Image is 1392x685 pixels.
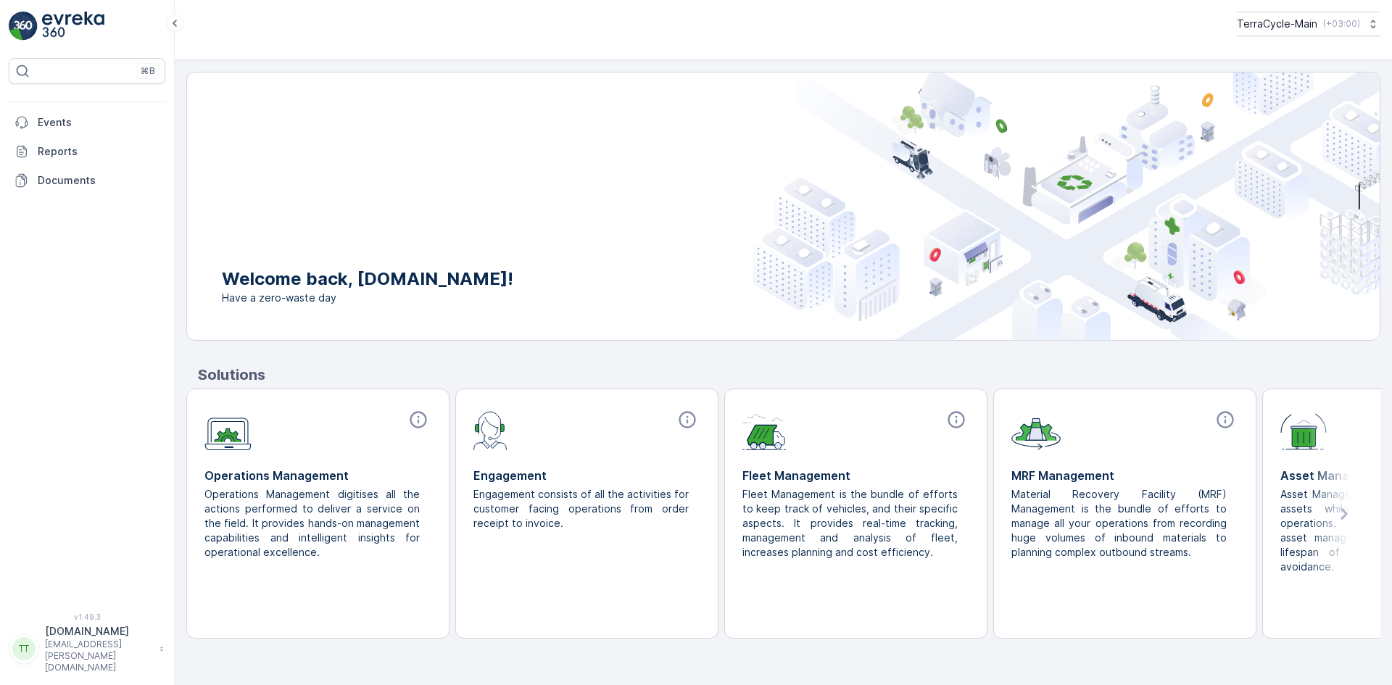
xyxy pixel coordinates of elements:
p: Engagement [473,467,700,484]
p: Reports [38,144,159,159]
a: Reports [9,137,165,166]
img: module-icon [1011,410,1061,450]
p: Fleet Management is the bundle of efforts to keep track of vehicles, and their specific aspects. ... [742,487,958,560]
p: Documents [38,173,159,188]
img: city illustration [753,72,1380,340]
p: ⌘B [141,65,155,77]
button: TT[DOMAIN_NAME][EMAIL_ADDRESS][PERSON_NAME][DOMAIN_NAME] [9,624,165,673]
button: TerraCycle-Main(+03:00) [1237,12,1380,36]
span: Have a zero-waste day [222,291,513,305]
img: logo_light-DOdMpM7g.png [42,12,104,41]
img: module-icon [1280,410,1327,450]
p: Welcome back, [DOMAIN_NAME]! [222,267,513,291]
p: Solutions [198,364,1380,386]
a: Documents [9,166,165,195]
p: [EMAIL_ADDRESS][PERSON_NAME][DOMAIN_NAME] [45,639,152,673]
div: TT [12,637,36,660]
p: Events [38,115,159,130]
p: MRF Management [1011,467,1238,484]
p: Fleet Management [742,467,969,484]
img: module-icon [204,410,252,451]
p: Operations Management digitises all the actions performed to deliver a service on the field. It p... [204,487,420,560]
p: ( +03:00 ) [1323,18,1360,30]
p: Material Recovery Facility (MRF) Management is the bundle of efforts to manage all your operation... [1011,487,1227,560]
span: v 1.49.3 [9,613,165,621]
p: Engagement consists of all the activities for customer facing operations from order receipt to in... [473,487,689,531]
p: Operations Management [204,467,431,484]
a: Events [9,108,165,137]
img: module-icon [473,410,507,450]
p: TerraCycle-Main [1237,17,1317,31]
img: logo [9,12,38,41]
p: [DOMAIN_NAME] [45,624,152,639]
img: module-icon [742,410,787,450]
